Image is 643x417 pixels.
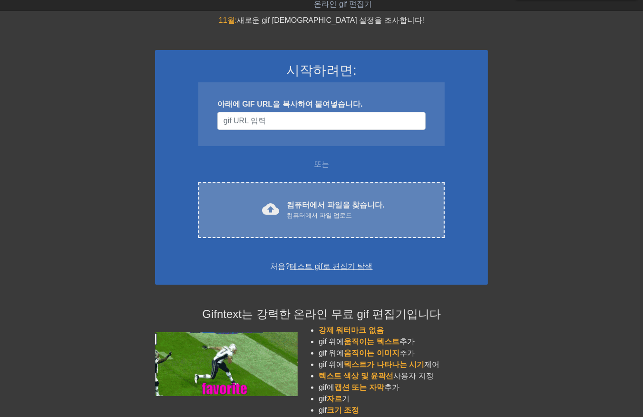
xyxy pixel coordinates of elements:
[262,200,279,218] span: cloud_upload
[319,359,488,370] li: gif 위에 제어
[319,405,488,416] li: gif
[180,159,463,170] div: 또는
[319,370,488,382] li: 사용자 지정
[319,393,488,405] li: gif 기
[219,16,237,24] span: 11월:
[290,262,372,270] a: 테스트 gif로 편집기 탐색
[287,201,384,209] font: 컴퓨터에서 파일을 찾습니다.
[327,395,342,403] span: 자르
[344,349,399,357] span: 움직이는 이미지
[155,308,488,321] h4: Gifntext는 강력한 온라인 무료 gif 편집기입니다
[217,99,426,110] div: 아래에 GIF URL을 복사하여 붙여넣습니다.
[319,372,393,380] span: 텍스트 색상 및 윤곽선
[319,347,488,359] li: gif 위에 추가
[334,383,384,391] span: 캡션 또는 자막
[155,15,488,26] div: 새로운 gif [DEMOGRAPHIC_DATA] 설정을 조사합니다!
[344,360,425,368] span: 텍스트가 나타나는 시기
[327,406,359,414] span: 크기 조정
[217,112,426,130] input: 사용자 이름
[319,382,488,393] li: gif에 추가
[287,211,384,220] div: 컴퓨터에서 파일 업로드
[167,261,476,272] div: 처음?
[319,326,384,334] span: 강제 워터마크 없음
[167,62,476,79] h3: 시작하려면:
[344,338,399,346] span: 움직이는 텍스트
[319,336,488,347] li: gif 위에 추가
[155,332,298,396] img: football_small.gif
